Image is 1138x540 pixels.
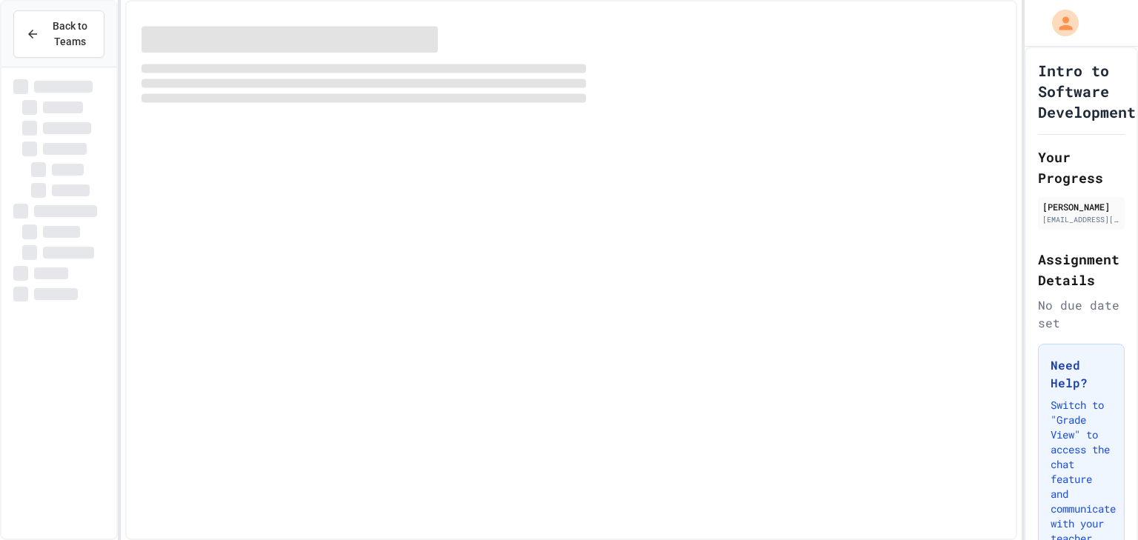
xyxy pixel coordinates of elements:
[1042,200,1120,213] div: [PERSON_NAME]
[48,19,92,50] span: Back to Teams
[1038,296,1125,332] div: No due date set
[1036,6,1082,40] div: My Account
[1038,147,1125,188] h2: Your Progress
[13,10,104,58] button: Back to Teams
[1042,214,1120,225] div: [EMAIL_ADDRESS][DOMAIN_NAME]
[1038,249,1125,290] h2: Assignment Details
[1051,356,1112,392] h3: Need Help?
[1038,60,1136,122] h1: Intro to Software Development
